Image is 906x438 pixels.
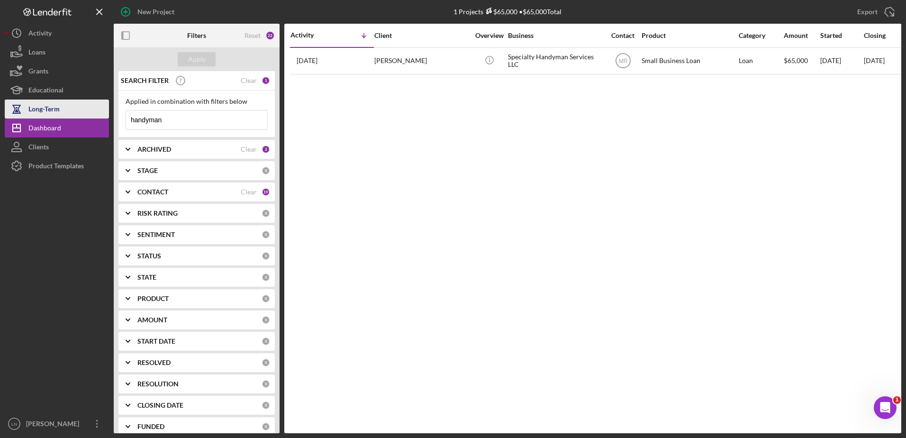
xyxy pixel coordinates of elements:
[5,414,109,433] button: LN[PERSON_NAME]
[262,294,270,303] div: 0
[245,32,261,39] div: Reset
[262,166,270,175] div: 0
[137,380,179,388] b: RESOLUTION
[28,100,60,121] div: Long-Term
[374,48,469,73] div: [PERSON_NAME]
[28,156,84,178] div: Product Templates
[784,48,819,73] div: $65,000
[28,119,61,140] div: Dashboard
[137,146,171,153] b: ARCHIVED
[137,359,171,366] b: RESOLVED
[262,252,270,260] div: 0
[137,252,161,260] b: STATUS
[137,188,168,196] b: CONTACT
[262,358,270,367] div: 0
[5,24,109,43] button: Activity
[857,2,878,21] div: Export
[137,423,164,430] b: FUNDED
[262,230,270,239] div: 0
[262,145,270,154] div: 2
[508,48,603,73] div: Specialty Handyman Services LLC
[137,401,183,409] b: CLOSING DATE
[137,338,175,345] b: START DATE
[483,8,517,16] div: $65,000
[137,167,158,174] b: STAGE
[848,2,901,21] button: Export
[187,32,206,39] b: Filters
[28,43,45,64] div: Loans
[241,188,257,196] div: Clear
[5,81,109,100] button: Educational
[5,43,109,62] button: Loans
[28,137,49,159] div: Clients
[5,156,109,175] button: Product Templates
[241,77,257,84] div: Clear
[28,24,52,45] div: Activity
[137,316,167,324] b: AMOUNT
[241,146,257,153] div: Clear
[262,188,270,196] div: 19
[5,119,109,137] button: Dashboard
[262,380,270,388] div: 0
[471,32,507,39] div: Overview
[374,32,469,39] div: Client
[642,48,736,73] div: Small Business Loan
[739,32,783,39] div: Category
[784,32,819,39] div: Amount
[820,32,863,39] div: Started
[137,210,178,217] b: RISK RATING
[5,137,109,156] button: Clients
[24,414,85,436] div: [PERSON_NAME]
[126,98,268,105] div: Applied in combination with filters below
[137,274,156,281] b: STATE
[893,396,901,404] span: 1
[188,52,206,66] div: Apply
[11,421,17,427] text: LN
[262,209,270,218] div: 0
[265,31,275,40] div: 22
[262,76,270,85] div: 1
[262,273,270,282] div: 0
[28,62,48,83] div: Grants
[137,231,175,238] b: SENTIMENT
[262,316,270,324] div: 0
[121,77,169,84] b: SEARCH FILTER
[874,396,897,419] iframe: Intercom live chat
[114,2,184,21] button: New Project
[137,2,174,21] div: New Project
[178,52,216,66] button: Apply
[820,48,863,73] div: [DATE]
[262,422,270,431] div: 0
[508,32,603,39] div: Business
[453,8,562,16] div: 1 Projects • $65,000 Total
[618,58,627,64] text: MR
[864,56,885,64] time: [DATE]
[290,31,332,39] div: Activity
[5,100,109,119] button: Long-Term
[739,48,783,73] div: Loan
[28,81,63,102] div: Educational
[297,57,317,64] time: 2025-08-07 17:33
[642,32,736,39] div: Product
[605,32,641,39] div: Contact
[262,401,270,410] div: 0
[262,337,270,346] div: 0
[137,295,169,302] b: PRODUCT
[5,62,109,81] button: Grants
